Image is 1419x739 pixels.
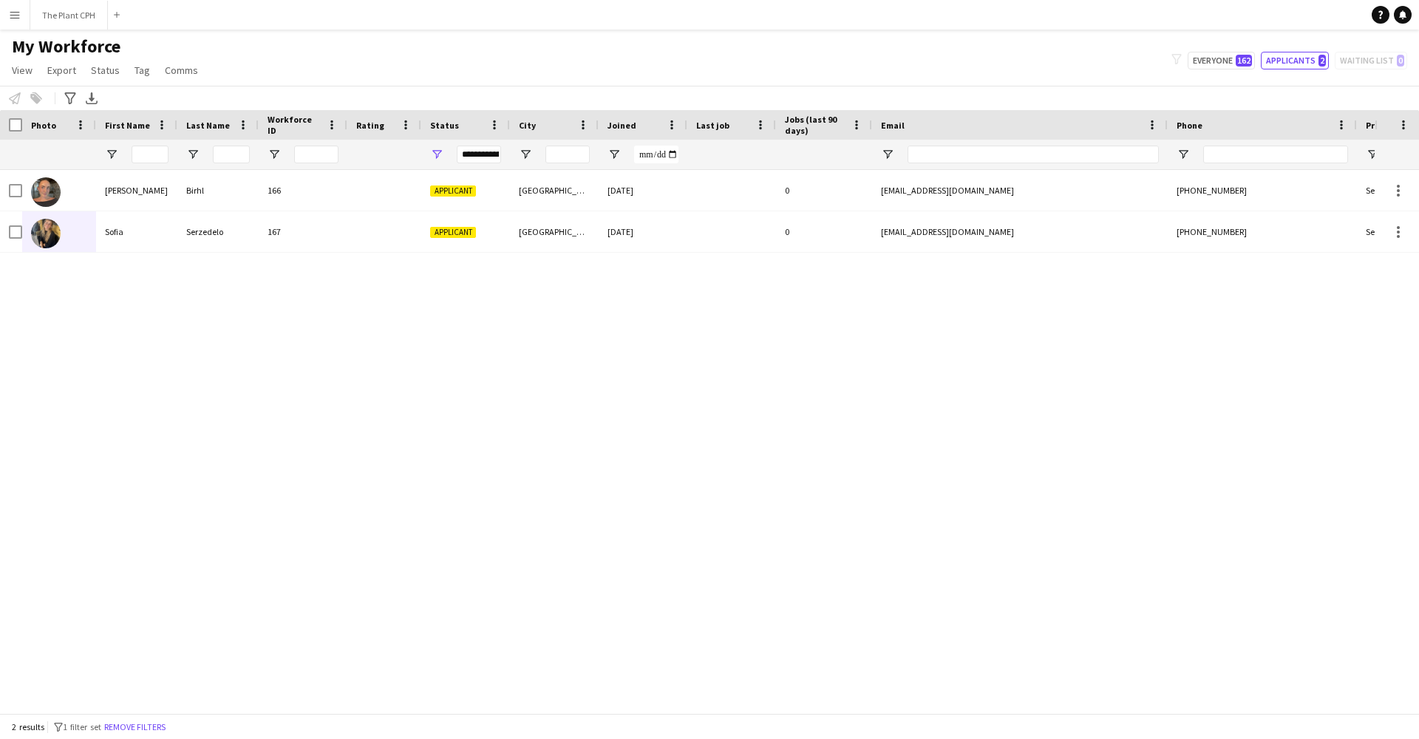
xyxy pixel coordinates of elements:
a: Status [85,61,126,80]
span: Email [881,120,905,131]
img: Sofia Serzedelo [31,219,61,248]
div: 0 [776,211,872,252]
app-action-btn: Advanced filters [61,89,79,107]
button: Open Filter Menu [430,148,443,161]
span: Workforce ID [268,114,321,136]
input: Email Filter Input [908,146,1159,163]
span: Jobs (last 90 days) [785,114,845,136]
a: Tag [129,61,156,80]
span: Status [91,64,120,77]
span: Tag [135,64,150,77]
span: Phone [1177,120,1202,131]
span: Last job [696,120,729,131]
app-action-btn: Export XLSX [83,89,101,107]
span: My Workforce [12,35,120,58]
button: Applicants2 [1261,52,1329,69]
span: Export [47,64,76,77]
span: View [12,64,33,77]
img: Katinka Birhl [31,177,61,207]
div: [EMAIL_ADDRESS][DOMAIN_NAME] [872,170,1168,211]
div: Sofia [96,211,177,252]
div: [GEOGRAPHIC_DATA] [510,170,599,211]
button: Open Filter Menu [1177,148,1190,161]
button: The Plant CPH [30,1,108,30]
input: Workforce ID Filter Input [294,146,338,163]
span: Last Name [186,120,230,131]
div: 167 [259,211,347,252]
span: Applicant [430,185,476,197]
span: First Name [105,120,150,131]
button: Remove filters [101,719,169,735]
div: Serzedelo [177,211,259,252]
a: Export [41,61,82,80]
div: Birhl [177,170,259,211]
span: Comms [165,64,198,77]
span: 1 filter set [63,721,101,732]
div: 166 [259,170,347,211]
a: View [6,61,38,80]
span: 2 [1318,55,1326,67]
button: Open Filter Menu [105,148,118,161]
button: Open Filter Menu [186,148,200,161]
button: Everyone162 [1188,52,1255,69]
input: Phone Filter Input [1203,146,1348,163]
button: Open Filter Menu [1366,148,1379,161]
a: Comms [159,61,204,80]
div: [GEOGRAPHIC_DATA] [510,211,599,252]
div: [DATE] [599,170,687,211]
span: City [519,120,536,131]
input: First Name Filter Input [132,146,169,163]
input: Joined Filter Input [634,146,678,163]
span: Photo [31,120,56,131]
button: Open Filter Menu [608,148,621,161]
button: Open Filter Menu [268,148,281,161]
span: Joined [608,120,636,131]
span: Profile [1366,120,1395,131]
div: [PHONE_NUMBER] [1168,170,1357,211]
span: Rating [356,120,384,131]
input: City Filter Input [545,146,590,163]
div: [PERSON_NAME] [96,170,177,211]
button: Open Filter Menu [519,148,532,161]
div: [DATE] [599,211,687,252]
span: Status [430,120,459,131]
input: Last Name Filter Input [213,146,250,163]
div: 0 [776,170,872,211]
span: 162 [1236,55,1252,67]
div: [EMAIL_ADDRESS][DOMAIN_NAME] [872,211,1168,252]
button: Open Filter Menu [881,148,894,161]
div: [PHONE_NUMBER] [1168,211,1357,252]
span: Applicant [430,227,476,238]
